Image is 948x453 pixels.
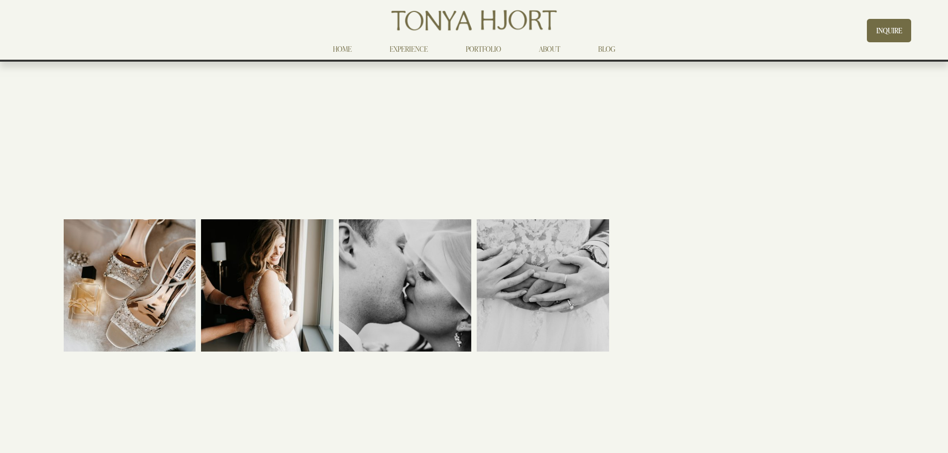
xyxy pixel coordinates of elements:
[389,6,559,34] img: Tonya Hjort
[333,43,352,55] a: HOME
[867,19,911,42] a: INQUIRE
[64,90,201,116] em: Wedding Gallery
[30,219,229,352] img: Becca+Jonny_Wedding_TonyaHjortPhotography-8.jpg
[339,206,471,404] img: Becca+Jonny_Wedding_TonyaHjortPhotography-164.jpg
[443,219,642,352] img: Becca+Jonny_Wedding_TonyaHjortPhotography-206.jpg
[390,43,428,55] a: EXPERIENCE
[466,43,501,55] a: PORTFOLIO
[539,43,560,55] a: ABOUT
[135,219,333,352] img: Becca+Jonny_Wedding_TonyaHjortPhotography-33.jpg
[598,43,615,55] a: BLOG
